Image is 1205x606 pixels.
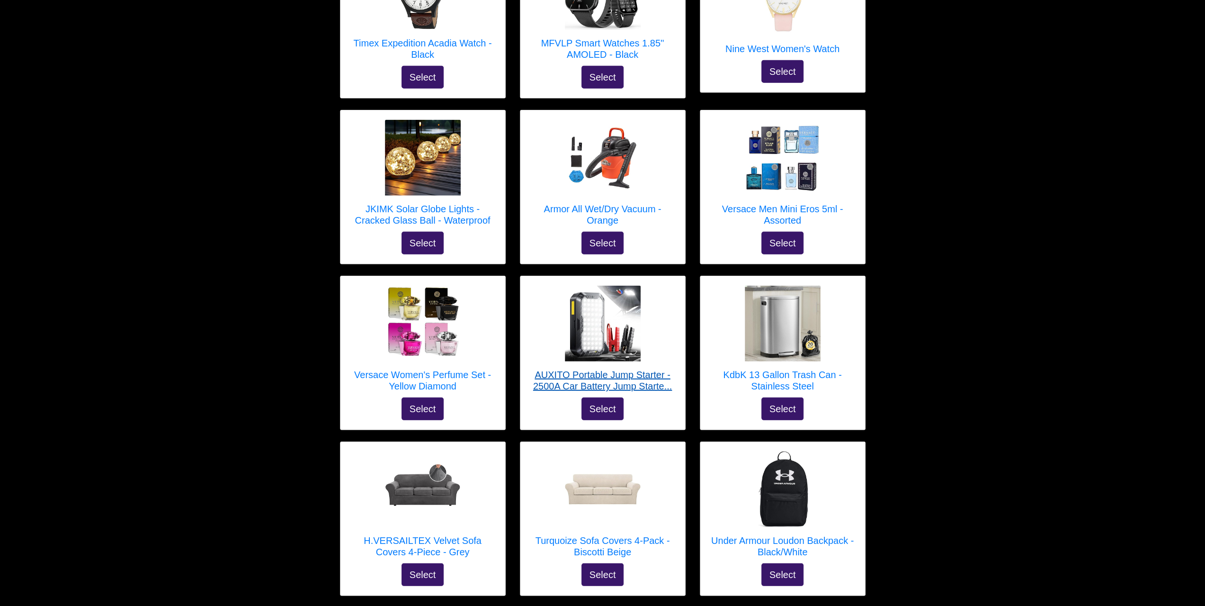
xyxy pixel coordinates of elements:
button: Select [581,563,624,586]
a: Versace Women's Perfume Set - Yellow Diamond Versace Women's Perfume Set - Yellow Diamond [350,286,496,398]
h5: AUXITO Portable Jump Starter - 2500A Car Battery Jump Starte... [530,369,676,392]
button: Select [402,232,444,254]
button: Select [761,60,804,83]
h5: Timex Expedition Acadia Watch - Black [350,37,496,60]
h5: Versace Women's Perfume Set - Yellow Diamond [350,369,496,392]
h5: H.VERSAILTEX Velvet Sofa Covers 4-Piece - Grey [350,535,496,558]
button: Select [581,232,624,254]
button: Select [402,66,444,89]
h5: Nine West Women's Watch [725,43,839,54]
img: KdbK 13 Gallon Trash Can - Stainless Steel [745,286,821,362]
img: Under Armour Loudon Backpack - Black/White [745,452,821,527]
button: Select [581,398,624,420]
img: Versace Men Mini Eros 5ml - Assorted [745,120,821,196]
img: AUXITO Portable Jump Starter - 2500A Car Battery Jump Starter - Black [565,286,641,362]
img: H.VERSAILTEX Velvet Sofa Covers 4-Piece - Grey [385,452,461,527]
button: Select [761,398,804,420]
button: Select [402,563,444,586]
h5: JKIMK Solar Globe Lights - Cracked Glass Ball - Waterproof [350,203,496,226]
button: Select [761,232,804,254]
a: Under Armour Loudon Backpack - Black/White Under Armour Loudon Backpack - Black/White [710,452,856,563]
h5: KdbK 13 Gallon Trash Can - Stainless Steel [710,369,856,392]
button: Select [761,563,804,586]
img: Versace Women's Perfume Set - Yellow Diamond [385,286,461,362]
h5: Under Armour Loudon Backpack - Black/White [710,535,856,558]
h5: Armor All Wet/Dry Vacuum - Orange [530,203,676,226]
img: Armor All Wet/Dry Vacuum - Orange [565,120,641,196]
a: Armor All Wet/Dry Vacuum - Orange Armor All Wet/Dry Vacuum - Orange [530,120,676,232]
a: JKIMK Solar Globe Lights - Cracked Glass Ball - Waterproof JKIMK Solar Globe Lights - Cracked Gla... [350,120,496,232]
img: JKIMK Solar Globe Lights - Cracked Glass Ball - Waterproof [385,120,461,196]
a: Versace Men Mini Eros 5ml - Assorted Versace Men Mini Eros 5ml - Assorted [710,120,856,232]
a: H.VERSAILTEX Velvet Sofa Covers 4-Piece - Grey H.VERSAILTEX Velvet Sofa Covers 4-Piece - Grey [350,452,496,563]
button: Select [402,398,444,420]
img: Turquoize Sofa Covers 4-Pack - Biscotti Beige [565,452,641,527]
a: AUXITO Portable Jump Starter - 2500A Car Battery Jump Starter - Black AUXITO Portable Jump Starte... [530,286,676,398]
h5: Turquoize Sofa Covers 4-Pack - Biscotti Beige [530,535,676,558]
a: Turquoize Sofa Covers 4-Pack - Biscotti Beige Turquoize Sofa Covers 4-Pack - Biscotti Beige [530,452,676,563]
button: Select [581,66,624,89]
h5: MFVLP Smart Watches 1.85'' AMOLED - Black [530,37,676,60]
h5: Versace Men Mini Eros 5ml - Assorted [710,203,856,226]
a: KdbK 13 Gallon Trash Can - Stainless Steel KdbK 13 Gallon Trash Can - Stainless Steel [710,286,856,398]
